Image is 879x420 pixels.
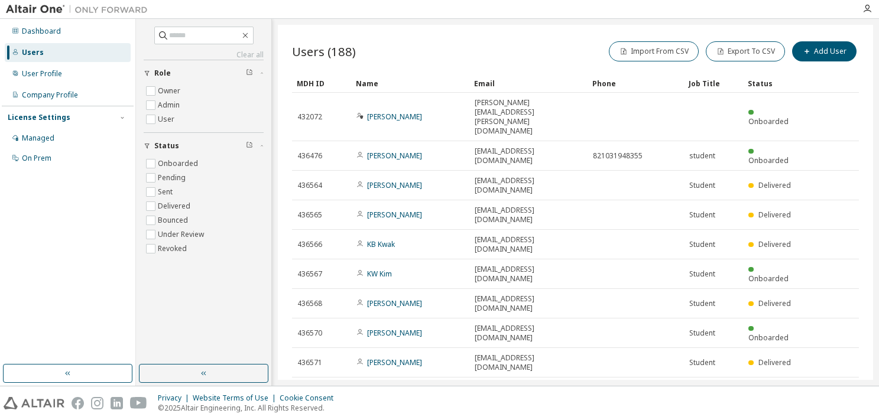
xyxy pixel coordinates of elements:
div: Cookie Consent [280,393,340,403]
button: Import From CSV [609,41,699,61]
a: KB Kwak [367,239,395,249]
button: Role [144,60,264,86]
label: Admin [158,98,182,112]
label: Under Review [158,227,206,242]
label: Onboarded [158,157,200,171]
a: Clear all [144,50,264,60]
span: [EMAIL_ADDRESS][DOMAIN_NAME] [475,294,582,313]
span: Clear filter [246,69,253,78]
span: Onboarded [748,274,789,284]
span: Onboarded [748,116,789,126]
span: 436566 [297,240,322,249]
span: Student [689,269,715,279]
span: 436564 [297,181,322,190]
span: 436568 [297,299,322,308]
div: Status [748,74,797,93]
div: Users [22,48,44,57]
span: Delivered [758,298,791,308]
div: User Profile [22,69,62,79]
a: [PERSON_NAME] [367,328,422,338]
span: 436567 [297,269,322,279]
span: [EMAIL_ADDRESS][DOMAIN_NAME] [475,235,582,254]
div: Dashboard [22,27,61,36]
div: Name [356,74,465,93]
span: Student [689,210,715,220]
span: Student [689,328,715,338]
label: Pending [158,171,188,185]
img: altair_logo.svg [4,397,64,409]
span: Student [689,240,715,249]
label: Sent [158,185,175,199]
span: Onboarded [748,333,789,343]
span: 436565 [297,210,322,220]
span: Role [154,69,171,78]
p: © 2025 Altair Engineering, Inc. All Rights Reserved. [158,403,340,413]
span: [EMAIL_ADDRESS][DOMAIN_NAME] [475,353,582,372]
a: [PERSON_NAME] [367,151,422,161]
span: Delivered [758,210,791,220]
span: Delivered [758,357,791,367]
div: Managed [22,134,54,143]
label: Delivered [158,199,193,213]
a: KW Kim [367,269,392,279]
span: student [689,151,715,161]
label: User [158,112,177,126]
img: linkedin.svg [111,397,123,409]
span: Onboarded [748,155,789,165]
label: Owner [158,84,183,98]
div: MDH ID [297,74,346,93]
a: [PERSON_NAME] [367,180,422,190]
span: 436570 [297,328,322,338]
span: Student [689,181,715,190]
button: Add User [792,41,857,61]
img: instagram.svg [91,397,103,409]
div: Website Terms of Use [193,393,280,403]
div: Company Profile [22,90,78,100]
a: [PERSON_NAME] [367,210,422,220]
div: Job Title [689,74,738,93]
label: Bounced [158,213,190,227]
span: [EMAIL_ADDRESS][DOMAIN_NAME] [475,146,582,165]
a: [PERSON_NAME] [367,357,422,367]
span: Status [154,141,179,151]
span: [EMAIL_ADDRESS][DOMAIN_NAME] [475,176,582,195]
a: [PERSON_NAME] [367,112,422,122]
img: Altair One [6,4,154,15]
span: Student [689,358,715,367]
span: Users (188) [292,43,356,60]
span: Delivered [758,239,791,249]
div: Email [474,74,583,93]
span: [EMAIL_ADDRESS][DOMAIN_NAME] [475,265,582,284]
span: [EMAIL_ADDRESS][DOMAIN_NAME] [475,324,582,343]
span: 436571 [297,358,322,367]
span: 821031948355 [593,151,643,161]
button: Export To CSV [706,41,785,61]
span: 432072 [297,112,322,122]
span: Student [689,299,715,308]
span: Delivered [758,180,791,190]
a: [PERSON_NAME] [367,298,422,308]
button: Status [144,133,264,159]
span: [EMAIL_ADDRESS][DOMAIN_NAME] [475,206,582,224]
div: Phone [592,74,679,93]
div: Privacy [158,393,193,403]
div: On Prem [22,154,51,163]
span: Clear filter [246,141,253,151]
span: [PERSON_NAME][EMAIL_ADDRESS][PERSON_NAME][DOMAIN_NAME] [475,98,582,136]
img: youtube.svg [130,397,147,409]
span: 436476 [297,151,322,161]
div: License Settings [8,113,70,122]
label: Revoked [158,242,189,256]
img: facebook.svg [72,397,84,409]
